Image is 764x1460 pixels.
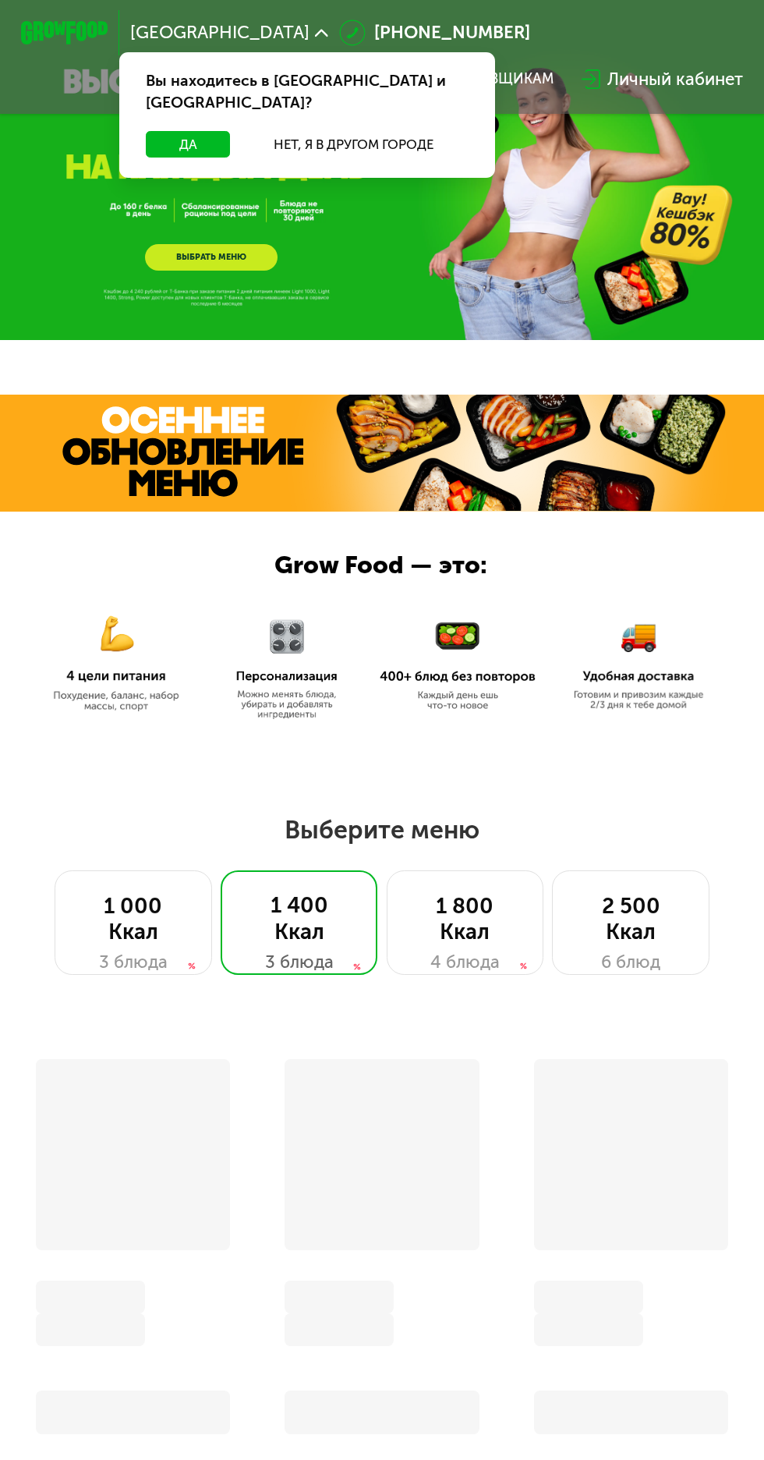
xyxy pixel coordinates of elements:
div: поставщикам [440,70,554,87]
span: [GEOGRAPHIC_DATA] [130,24,309,41]
div: 1 000 Ккал [77,893,189,945]
div: Вы находитесь в [GEOGRAPHIC_DATA] и [GEOGRAPHIC_DATA]? [119,52,495,131]
button: Да [146,131,230,158]
div: 6 блюд [575,949,687,976]
a: [PHONE_NUMBER] [339,19,530,46]
div: 3 блюда [242,949,355,976]
button: Нет, я в другом городе [239,131,469,158]
div: 1 400 Ккал [242,892,355,944]
div: 1 800 Ккал [409,893,522,945]
div: Личный кабинет [607,66,743,93]
div: Grow Food — это: [274,547,522,584]
h2: Выберите меню [70,814,695,845]
div: 4 блюда [409,949,522,976]
div: 2 500 Ккал [575,893,687,945]
a: ВЫБРАТЬ МЕНЮ [145,244,277,271]
div: 3 блюда [77,949,189,976]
